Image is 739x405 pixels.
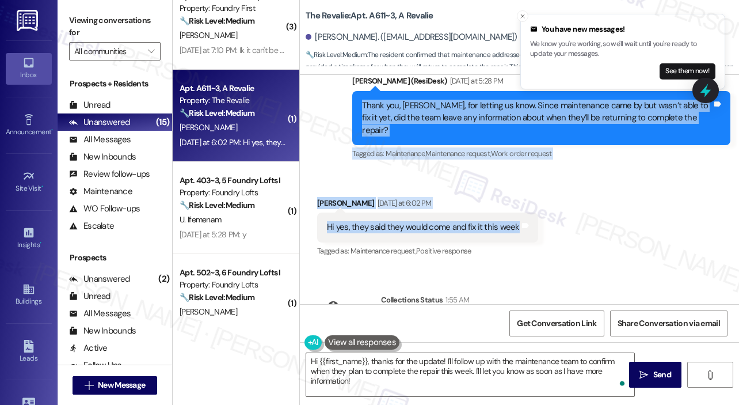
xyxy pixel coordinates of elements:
[180,137,421,147] div: [DATE] at 6:02 PM: Hi yes, they said they would come and fix it this week
[381,294,443,306] div: Collections Status
[6,279,52,311] a: Buildings
[491,149,551,158] span: Work order request
[352,145,730,162] div: Tagged as:
[85,381,93,390] i: 
[69,325,136,337] div: New Inbounds
[610,311,727,336] button: Share Conversation via email
[180,122,237,133] span: [PERSON_NAME]
[306,10,433,22] b: The Revalie: Apt. A611~3, A Revalie
[73,376,158,395] button: New Message
[362,100,712,137] div: Thank you, [PERSON_NAME], for letting us know. Since maintenance came by but wasn’t able to fix i...
[653,369,671,381] span: Send
[180,82,286,94] div: Apt. A611~3, A Revalie
[153,113,172,131] div: (15)
[618,317,720,330] span: Share Conversation via email
[706,370,714,380] i: 
[69,168,150,180] div: Review follow-ups
[180,292,254,302] strong: 🔧 Risk Level: Medium
[180,30,237,40] span: [PERSON_NAME]
[306,50,367,59] strong: 🔧 Risk Level: Medium
[509,311,604,336] button: Get Conversation Link
[180,214,221,225] span: U. Ifemenam
[351,246,416,256] span: Maintenance request ,
[180,2,286,14] div: Property: Foundry First
[69,342,108,354] div: Active
[180,200,254,210] strong: 🔧 Risk Level: Medium
[69,308,131,320] div: All Messages
[69,186,132,198] div: Maintenance
[375,197,432,209] div: [DATE] at 6:02 PM
[639,370,648,380] i: 
[6,223,52,254] a: Insights •
[180,94,286,107] div: Property: The Revalie
[306,353,634,396] textarea: To enrich screen reader interactions, please activate Accessibility in Grammarly extension settings
[69,151,136,163] div: New Inbounds
[517,10,528,22] button: Close toast
[180,321,246,332] div: [DATE] at 2:42 PM: Y
[41,183,43,191] span: •
[40,239,41,247] span: •
[69,203,140,215] div: WO Follow-ups
[6,166,52,198] a: Site Visit •
[155,270,172,288] div: (2)
[180,175,286,187] div: Apt. 403~3, 5 Foundry Lofts I
[306,31,517,43] div: [PERSON_NAME]. ([EMAIL_ADDRESS][DOMAIN_NAME])
[17,10,40,31] img: ResiDesk Logo
[386,149,425,158] span: Maintenance ,
[148,47,154,56] i: 
[352,75,730,91] div: [PERSON_NAME] (ResiDesk)
[51,126,53,134] span: •
[180,45,631,55] div: [DATE] at 7:10 PM: Ik it can't be fixed asap which is ok but maybe there actually is a lashes tha...
[69,12,161,42] label: Viewing conversations for
[447,75,504,87] div: [DATE] at 5:28 PM
[517,317,596,330] span: Get Conversation Link
[69,116,130,128] div: Unanswered
[306,49,739,86] span: : The resident confirmed that maintenance addressed the issue but it wasn't fixed. They also conf...
[327,221,520,233] div: Hi yes, they said they would come and fix it this week
[425,149,491,158] span: Maintenance request ,
[530,24,715,35] div: You have new messages!
[317,243,538,259] div: Tagged as:
[443,294,469,306] div: 1:55 AM
[69,134,131,146] div: All Messages
[180,267,286,279] div: Apt. 502~3, 6 Foundry Lofts I
[180,108,254,118] strong: 🔧 Risk Level: Medium
[69,273,130,285] div: Unanswered
[180,229,246,240] div: [DATE] at 5:28 PM: y
[629,362,681,388] button: Send
[98,379,145,391] span: New Message
[180,306,237,317] span: [PERSON_NAME]
[6,53,52,84] a: Inbox
[69,290,111,302] div: Unread
[180,16,254,26] strong: 🔧 Risk Level: Medium
[317,197,538,213] div: [PERSON_NAME]
[58,78,172,90] div: Prospects + Residents
[660,63,715,80] button: See them now!
[74,42,142,60] input: All communities
[416,246,471,256] span: Positive response
[69,359,122,372] div: Follow Ups
[69,220,114,232] div: Escalate
[180,187,286,199] div: Property: Foundry Lofts
[530,39,715,59] p: We know you're working, so we'll wait until you're ready to update your messages.
[58,252,172,264] div: Prospects
[6,336,52,368] a: Leads
[69,99,111,111] div: Unread
[180,279,286,291] div: Property: Foundry Lofts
